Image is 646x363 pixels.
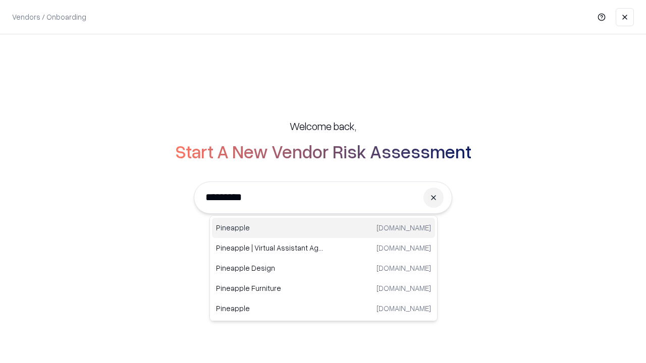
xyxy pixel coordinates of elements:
[216,263,324,273] p: Pineapple Design
[12,12,86,22] p: Vendors / Onboarding
[216,303,324,314] p: Pineapple
[376,303,431,314] p: [DOMAIN_NAME]
[216,243,324,253] p: Pineapple | Virtual Assistant Agency
[290,119,356,133] h5: Welcome back,
[175,141,471,161] h2: Start A New Vendor Risk Assessment
[376,263,431,273] p: [DOMAIN_NAME]
[216,283,324,293] p: Pineapple Furniture
[376,222,431,233] p: [DOMAIN_NAME]
[376,283,431,293] p: [DOMAIN_NAME]
[376,243,431,253] p: [DOMAIN_NAME]
[209,215,438,321] div: Suggestions
[216,222,324,233] p: Pineapple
